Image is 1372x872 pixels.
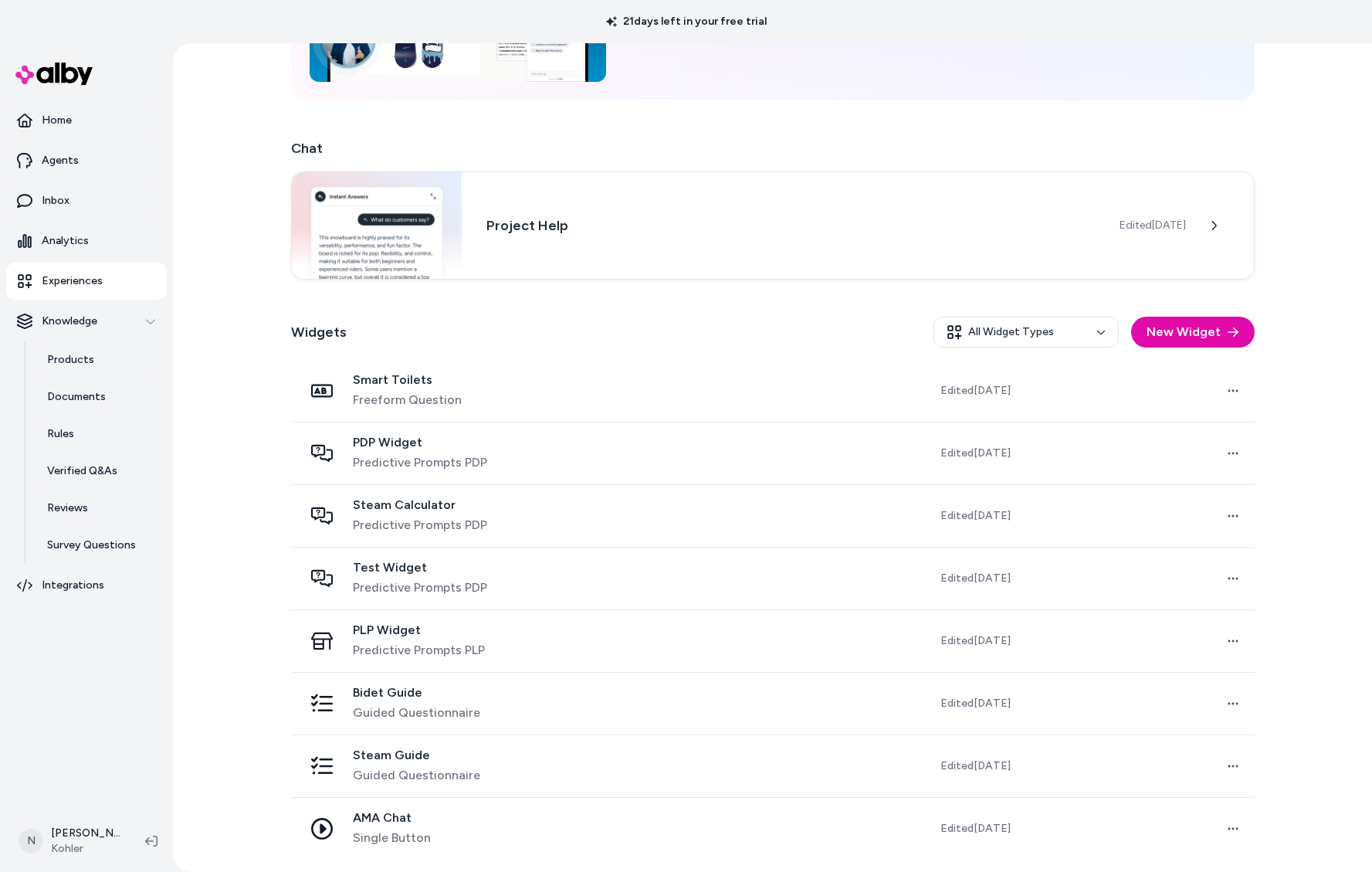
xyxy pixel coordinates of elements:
span: Edited [DATE] [940,383,1011,399]
span: Kohler [51,841,120,857]
span: Smart Toilets [353,372,462,388]
a: Products [32,341,167,378]
p: Agents [42,153,79,168]
p: Reviews [47,500,88,516]
span: Edited [DATE] [940,508,1011,524]
p: Products [47,352,94,368]
span: PLP Widget [353,623,485,638]
span: PDP Widget [353,435,487,450]
a: Home [6,102,167,139]
a: Documents [32,378,167,416]
span: Predictive Prompts PDP [353,579,487,597]
span: Guided Questionnaire [353,766,480,785]
span: Edited [DATE] [940,446,1011,461]
button: New Widget [1131,317,1255,348]
a: Rules [32,416,167,453]
span: Single Button [353,829,431,847]
a: Verified Q&As [32,453,167,490]
span: Predictive Prompts PDP [353,453,487,472]
a: Analytics [6,222,167,260]
p: Documents [47,389,106,405]
p: Integrations [42,578,104,593]
a: Chat widgetProject HelpEdited[DATE] [291,171,1255,280]
img: alby Logo [15,63,93,85]
span: Freeform Question [353,391,462,409]
span: Test Widget [353,560,487,575]
p: Inbox [42,193,69,209]
p: 21 days left in your free trial [597,14,776,29]
p: Knowledge [42,314,97,329]
span: Edited [DATE] [940,821,1011,836]
a: Integrations [6,567,167,604]
p: Experiences [42,273,103,289]
h2: Widgets [291,321,347,343]
p: Rules [47,426,74,442]
img: Chat widget [292,172,462,279]
p: Verified Q&As [47,463,117,479]
h3: Project Help [486,215,1094,236]
p: Survey Questions [47,538,136,553]
span: Edited [DATE] [940,633,1011,649]
span: N [19,829,43,853]
span: Steam Calculator [353,497,487,513]
a: Inbox [6,182,167,219]
button: All Widget Types [933,317,1119,348]
button: Knowledge [6,303,167,340]
p: [PERSON_NAME] [51,826,120,841]
a: Agents [6,142,167,179]
span: Bidet Guide [353,685,480,701]
span: Guided Questionnaire [353,704,480,722]
a: Reviews [32,490,167,527]
p: Analytics [42,233,89,249]
span: AMA Chat [353,810,431,826]
span: Predictive Prompts PLP [353,641,485,660]
span: Edited [DATE] [940,571,1011,586]
span: Edited [DATE] [940,696,1011,711]
span: Steam Guide [353,748,480,763]
a: Experiences [6,263,167,300]
h2: Chat [291,137,1255,159]
p: Home [42,113,72,128]
button: N[PERSON_NAME]Kohler [9,816,133,866]
span: Edited [DATE] [940,758,1011,774]
span: Predictive Prompts PDP [353,516,487,534]
a: Survey Questions [32,527,167,564]
span: Edited [DATE] [1120,218,1186,233]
